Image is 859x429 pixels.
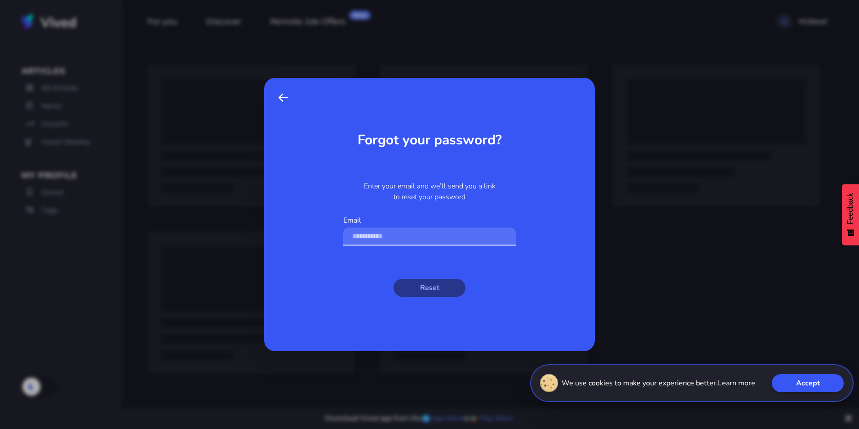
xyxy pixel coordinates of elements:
div: We use cookies to make your experience better. [530,364,854,402]
h1: Forgot your password? [358,132,502,148]
button: Feedback - Show survey [842,184,859,245]
span: Feedback [846,193,855,224]
h2: Enter your email and we’ll send you a link to reset your password [364,181,496,202]
a: Learn more [718,378,755,389]
button: Accept [772,374,844,392]
label: Email [343,215,361,225]
a: Back [275,89,292,107]
button: Reset [394,279,465,297]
